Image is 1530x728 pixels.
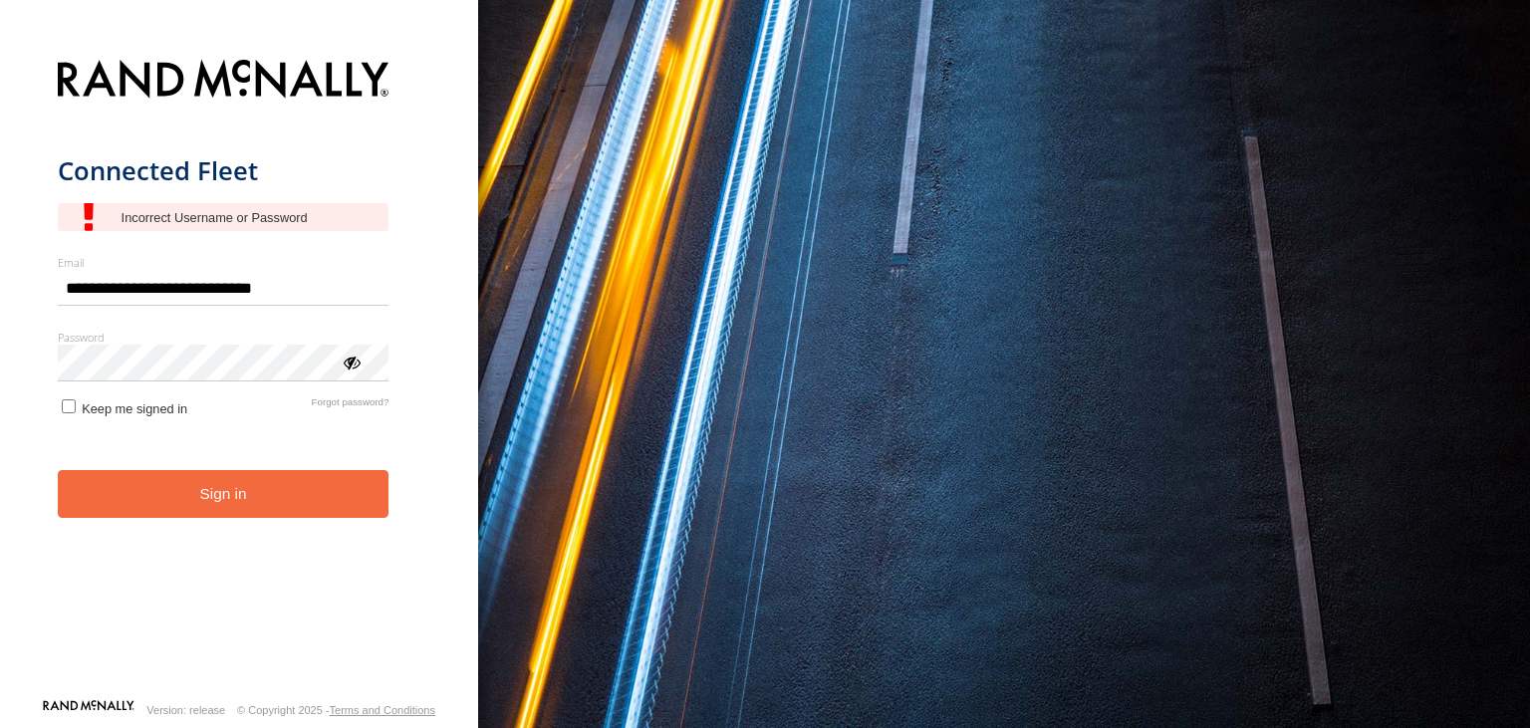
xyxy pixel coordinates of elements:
[146,704,225,716] div: Version: release
[62,399,76,413] input: Keep me signed in
[82,401,187,416] span: Keep me signed in
[58,48,421,698] form: main
[330,704,435,716] a: Terms and Conditions
[58,330,389,345] label: Password
[58,154,389,187] h1: Connected Fleet
[58,56,389,107] img: Rand McNally
[58,255,389,270] label: Email
[58,470,389,519] button: Sign in
[237,704,435,716] div: © Copyright 2025 -
[341,352,361,371] div: ViewPassword
[312,396,389,416] a: Forgot password?
[43,700,134,720] a: Visit our Website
